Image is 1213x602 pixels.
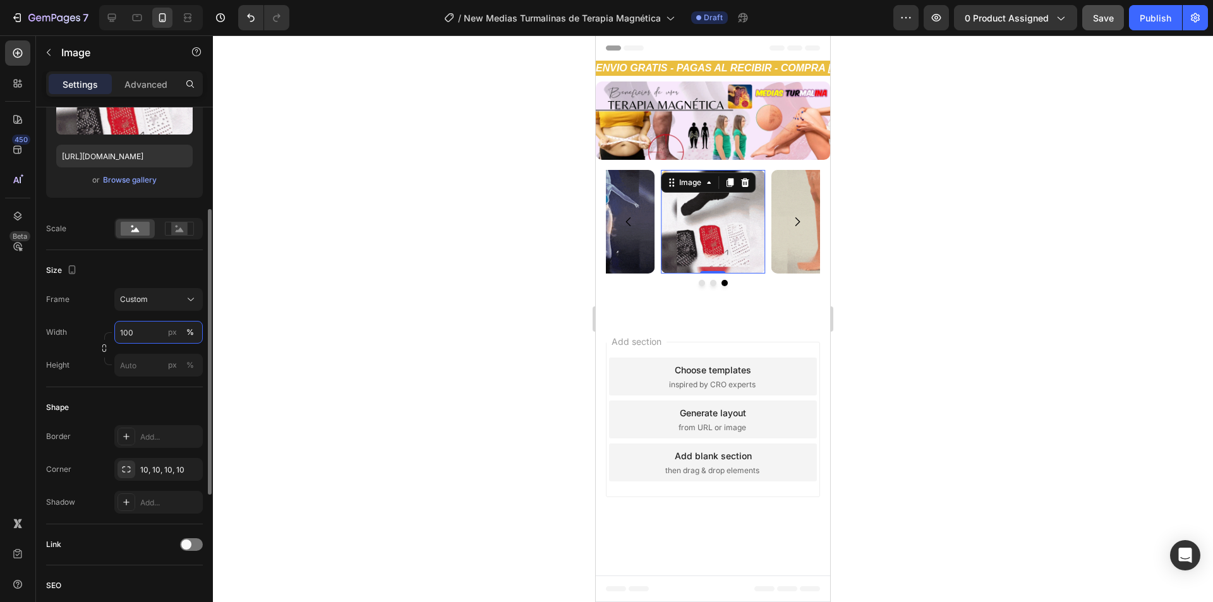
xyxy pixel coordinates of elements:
div: Choose templates [79,328,155,341]
p: 7 [83,10,88,25]
div: SEO [46,580,61,591]
button: Dot [126,244,132,251]
div: Scale [46,223,66,234]
span: or [92,172,100,188]
div: Corner [46,464,71,475]
button: Save [1082,5,1124,30]
label: Width [46,327,67,338]
img: image_demo.jpg [65,135,169,239]
div: Link [46,539,61,550]
button: px [183,325,198,340]
input: px% [114,354,203,376]
span: Custom [120,294,148,305]
div: Border [46,431,71,442]
div: Undo/Redo [238,5,289,30]
span: / [458,11,461,25]
div: px [168,327,177,338]
div: Publish [1140,11,1171,25]
div: ENVIO GRATIS - PAGAS AL RECIBIR - COMPRA [PERSON_NAME] - ENVIO GRATIS - PAGAS AL RECIBIR - COMPRA... [224,25,459,40]
div: Image [81,141,108,153]
input: https://example.com/image.jpg [56,145,193,167]
button: 0 product assigned [954,5,1077,30]
span: inspired by CRO experts [73,344,160,355]
div: % [186,359,194,371]
button: Carousel Next Arrow [185,170,218,203]
div: Beta [9,231,30,241]
button: Carousel Back Arrow [16,170,49,203]
div: Open Intercom Messenger [1170,540,1200,570]
span: Draft [704,12,723,23]
label: Height [46,359,69,371]
div: Add... [140,497,200,509]
button: Publish [1129,5,1182,30]
span: 0 product assigned [965,11,1049,25]
button: % [165,325,180,340]
button: Custom [114,288,203,311]
button: Dot [103,244,109,251]
div: Browse gallery [103,174,157,186]
div: 10, 10, 10, 10 [140,464,200,476]
p: Advanced [124,78,167,91]
span: Add section [11,299,71,313]
input: px% [114,321,203,344]
button: % [165,358,180,373]
span: Save [1093,13,1114,23]
div: Shape [46,402,69,413]
div: 450 [12,135,30,145]
p: Settings [63,78,98,91]
div: Size [46,262,80,279]
img: image_demo.jpg [176,135,280,239]
button: Browse gallery [102,174,157,186]
button: px [183,358,198,373]
div: Add... [140,431,200,443]
div: Generate layout [84,371,150,384]
button: Dot [114,244,121,251]
span: New Medias Turmalinas de Terapia Magnética [464,11,661,25]
div: Shadow [46,497,75,508]
span: from URL or image [83,387,150,398]
iframe: Design area [596,35,830,602]
label: Frame [46,294,69,305]
button: 7 [5,5,94,30]
span: then drag & drop elements [69,430,164,441]
div: Add blank section [79,414,156,427]
div: px [168,359,177,371]
div: % [186,327,194,338]
p: Image [61,45,169,60]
